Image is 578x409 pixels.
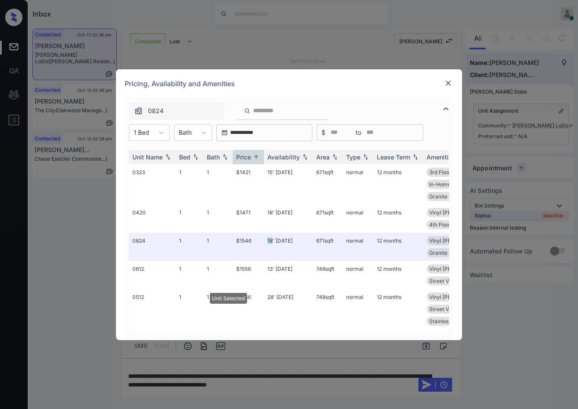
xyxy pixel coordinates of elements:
img: sorting [361,154,370,160]
img: icon-zuma [134,107,143,115]
td: normal [343,204,373,233]
td: 18' [DATE] [264,233,313,261]
div: Area [316,153,330,161]
td: 748 sqft [313,289,343,329]
img: close [444,79,453,88]
img: sorting [252,154,260,160]
td: 671 sqft [313,164,343,204]
span: Street View [429,306,458,312]
td: 1 [176,204,203,233]
td: 1 [176,164,203,204]
td: 0824 [129,233,176,261]
span: Granite counter... [429,250,471,256]
td: 1 [176,289,203,329]
td: 0512 [129,289,176,329]
img: sorting [331,154,339,160]
td: $1471 [233,204,264,233]
div: Availability [267,153,300,161]
span: Vinyl [PERSON_NAME]... [429,237,488,244]
img: sorting [164,154,172,160]
img: sorting [301,154,309,160]
span: 3rd Floor [429,169,451,175]
td: 12 months [373,164,423,204]
td: normal [343,261,373,289]
td: 12 months [373,261,423,289]
td: 15' [DATE] [264,164,313,204]
span: Vinyl [PERSON_NAME]... [429,294,488,300]
td: 1 [203,261,233,289]
div: Pricing, Availability and Amenities [116,69,462,98]
td: 1 [203,329,233,357]
div: Bed [179,153,190,161]
td: 0612 [129,261,176,289]
td: 28' [DATE] [264,289,313,329]
td: 13' [DATE] [264,261,313,289]
td: $1546 [233,233,264,261]
td: 1 [176,329,203,357]
td: 0924 [129,329,176,357]
img: icon-zuma [441,104,451,114]
div: Unit Name [132,153,163,161]
td: normal [343,329,373,357]
img: sorting [191,154,200,160]
td: 18' [DATE] [264,204,313,233]
span: to [356,128,361,137]
td: 1 [176,261,203,289]
td: normal [343,233,373,261]
span: 0824 [148,106,164,116]
img: icon-zuma [244,107,250,115]
td: 12 months [373,204,423,233]
div: Type [346,153,360,161]
td: 748 sqft [313,261,343,289]
td: 1 [203,164,233,204]
span: Stainless Steel... [429,318,469,325]
td: $1556 [233,289,264,329]
div: Price [236,153,251,161]
td: 1 [176,233,203,261]
span: Granite counter... [429,193,471,200]
td: 1 [203,204,233,233]
td: 1 [203,233,233,261]
span: $ [321,128,325,137]
div: Lease Term [377,153,410,161]
td: 0323 [129,164,176,204]
td: $1556 [233,261,264,289]
div: Bath [207,153,220,161]
td: normal [343,289,373,329]
td: 12 months [373,289,423,329]
span: In-Home Washer ... [429,181,476,188]
td: $1421 [233,164,264,204]
span: Vinyl [PERSON_NAME]... [429,266,488,272]
div: Amenities [427,153,456,161]
td: 12 months [373,329,423,357]
td: 26' [DATE] [264,329,313,357]
span: Street View [429,278,458,284]
td: 0420 [129,204,176,233]
img: sorting [411,154,420,160]
td: 671 sqft [313,233,343,261]
td: 671 sqft [313,329,343,357]
td: $1561 [233,329,264,357]
td: 1 [203,289,233,329]
td: normal [343,164,373,204]
span: Vinyl [PERSON_NAME]... [429,209,488,216]
td: 12 months [373,233,423,261]
td: 671 sqft [313,204,343,233]
span: 4th Floor [429,221,451,228]
img: sorting [221,154,229,160]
